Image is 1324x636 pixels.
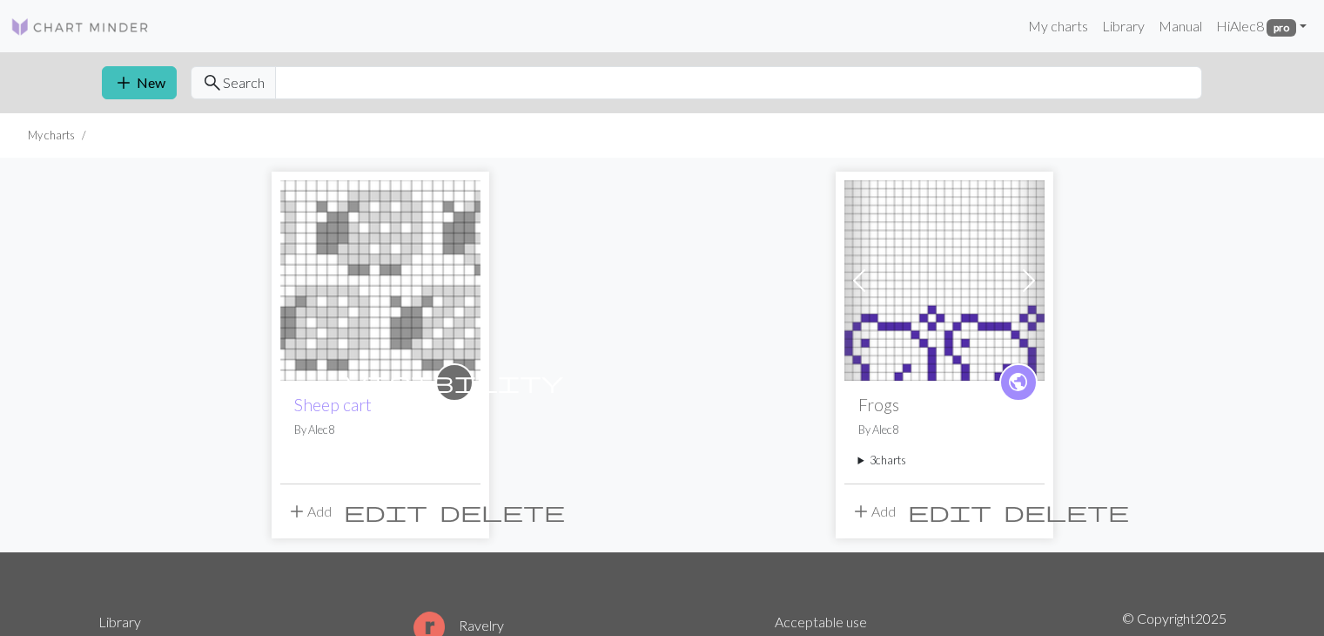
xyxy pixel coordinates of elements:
span: add [286,499,307,524]
span: public [1007,369,1029,396]
button: Add [280,495,338,528]
img: Sheep cart [280,180,481,381]
span: visibility [346,369,563,396]
span: search [202,71,223,95]
a: Manual [1152,9,1209,44]
a: Ravelry [413,617,504,633]
span: add [113,71,134,95]
button: Edit [902,495,998,528]
i: Edit [908,501,991,522]
span: delete [440,499,565,524]
button: Delete [433,495,571,528]
i: private [346,365,563,400]
button: New [102,66,177,99]
i: public [1007,365,1029,400]
button: Add [844,495,902,528]
a: Sheep cart [280,270,481,287]
a: My charts [1021,9,1095,44]
img: Logo [10,17,150,37]
span: edit [908,499,991,524]
span: pro [1267,19,1296,37]
span: Search [223,72,265,93]
h2: Frogs [858,395,1031,415]
a: public [999,363,1038,402]
a: Library [98,613,141,630]
span: delete [1004,499,1129,524]
button: Edit [338,495,433,528]
button: Delete [998,495,1135,528]
a: Library [1095,9,1152,44]
p: By Alec8 [858,422,1031,438]
a: Sheep cart [294,395,372,415]
p: By Alec8 [294,422,467,438]
a: Acceptable use [775,613,867,630]
li: My charts [28,127,75,144]
i: Edit [344,501,427,522]
a: Frogs [844,270,1045,287]
a: HiAlec8 pro [1209,9,1314,44]
span: edit [344,499,427,524]
span: add [850,499,871,524]
summary: 3charts [858,452,1031,469]
img: Frogs [844,180,1045,381]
